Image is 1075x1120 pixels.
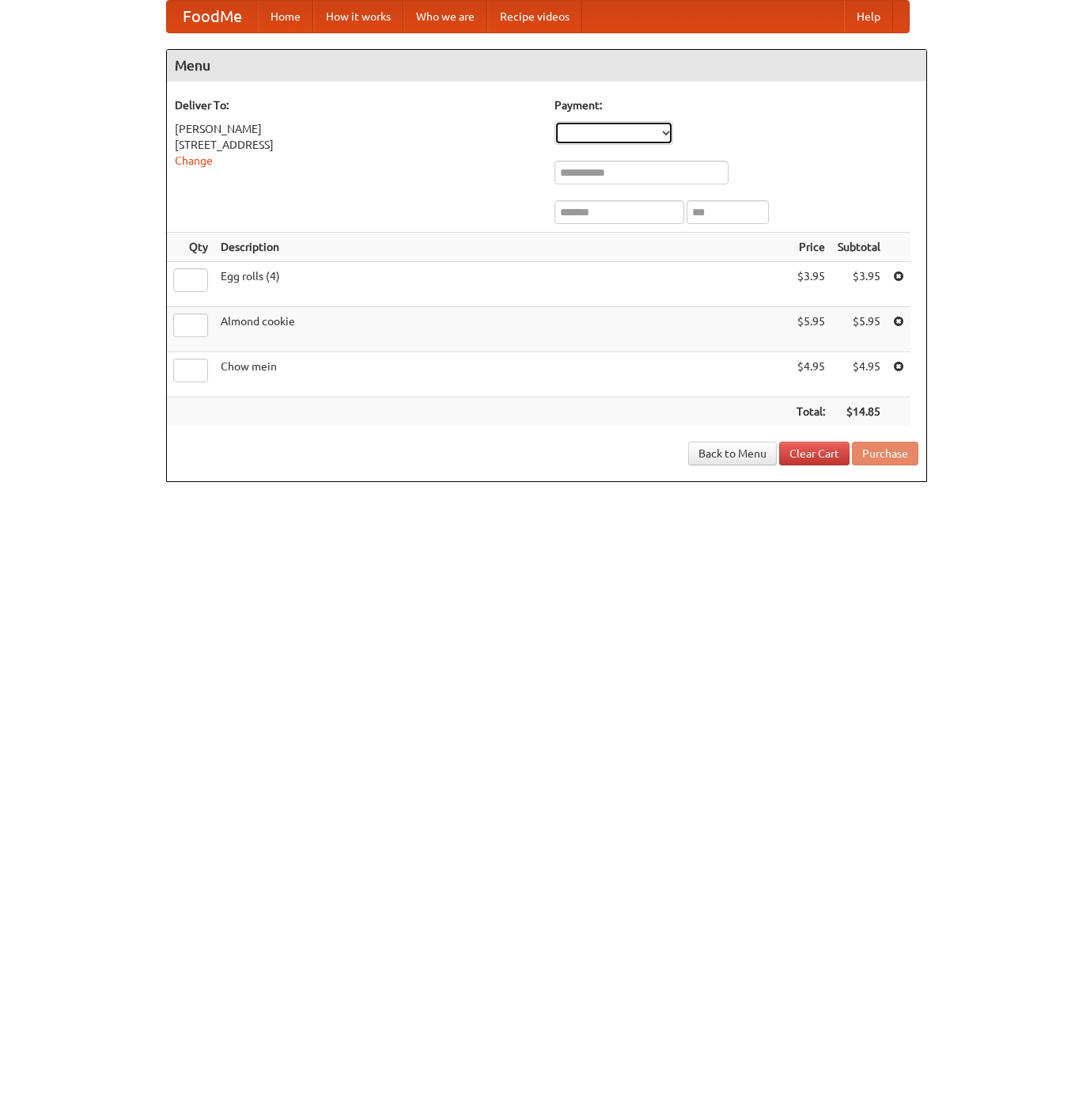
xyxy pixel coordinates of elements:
th: Price [790,233,831,262]
td: $3.95 [790,262,831,307]
td: Almond cookie [214,307,790,352]
td: $4.95 [790,352,831,397]
td: $3.95 [831,262,887,307]
a: Clear Cart [779,442,850,465]
th: $14.85 [831,397,887,427]
th: Description [214,233,790,262]
h4: Menu [167,50,926,82]
div: [STREET_ADDRESS] [175,137,539,153]
h5: Payment: [555,97,918,113]
a: FoodMe [167,1,258,32]
td: $4.95 [831,352,887,397]
a: Back to Menu [688,442,777,465]
td: Egg rolls (4) [214,262,790,307]
td: $5.95 [790,307,831,352]
a: How it works [313,1,403,32]
td: Chow mein [214,352,790,397]
a: Home [258,1,313,32]
th: Qty [167,233,214,262]
button: Purchase [852,442,918,465]
a: Who we are [403,1,487,32]
a: Change [175,154,213,167]
a: Recipe videos [487,1,582,32]
div: [PERSON_NAME] [175,121,539,137]
h5: Deliver To: [175,97,539,113]
a: Help [844,1,893,32]
td: $5.95 [831,307,887,352]
th: Total: [790,397,831,427]
th: Subtotal [831,233,887,262]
